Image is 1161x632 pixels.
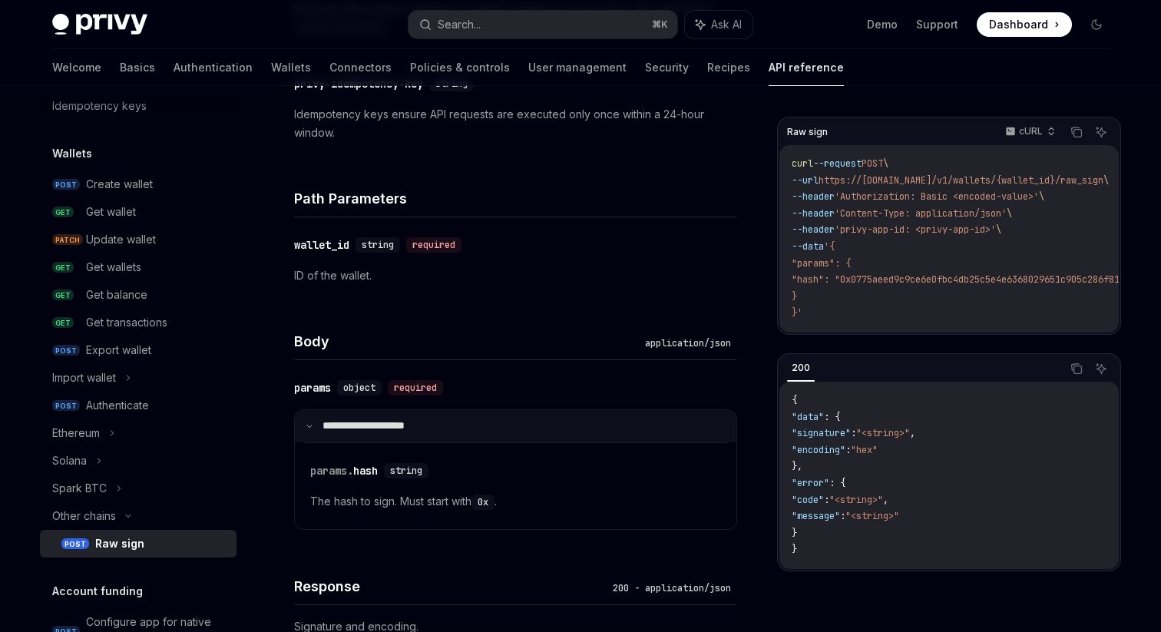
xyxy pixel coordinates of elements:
div: required [406,237,461,253]
div: Authenticate [86,396,149,415]
a: Dashboard [977,12,1072,37]
p: ID of the wallet. [294,266,737,285]
a: POSTRaw sign [40,530,237,558]
div: Get transactions [86,313,167,332]
button: Copy the contents from the code block [1067,359,1087,379]
span: }, [792,460,802,472]
span: Dashboard [989,17,1048,32]
span: , [883,494,888,506]
div: Get wallets [86,258,141,276]
p: cURL [1019,125,1043,137]
a: PATCHUpdate wallet [40,226,237,253]
span: curl [792,157,813,170]
div: Ethereum [52,424,100,442]
span: "code" [792,494,824,506]
a: Welcome [52,49,101,86]
span: POST [52,179,80,190]
span: --header [792,223,835,236]
div: 200 - application/json [607,581,737,596]
span: } [792,527,797,539]
span: : [845,444,851,456]
button: Ask AI [1091,122,1111,142]
span: : { [824,411,840,423]
span: params. [310,464,353,478]
span: --url [792,174,819,187]
h5: Account funding [52,582,143,601]
p: The hash to sign. Must start with . [310,492,721,511]
span: GET [52,207,74,218]
span: ⌘ K [652,18,668,31]
a: POSTExport wallet [40,336,237,364]
a: POSTAuthenticate [40,392,237,419]
span: : [851,427,856,439]
a: Basics [120,49,155,86]
p: Idempotency keys ensure API requests are executed only once within a 24-hour window. [294,105,737,142]
div: Get balance [86,286,147,304]
button: Toggle dark mode [1084,12,1109,37]
div: Import wallet [52,369,116,387]
span: : [824,494,829,506]
span: : { [829,477,845,489]
span: Ask AI [711,17,742,32]
div: required [388,380,443,395]
span: 'Authorization: Basic <encoded-value>' [835,190,1039,203]
span: "<string>" [829,494,883,506]
span: : [840,510,845,522]
a: Connectors [329,49,392,86]
button: Copy the contents from the code block [1067,122,1087,142]
span: string [362,239,394,251]
a: API reference [769,49,844,86]
span: "error" [792,477,829,489]
div: Search... [438,15,481,34]
div: Create wallet [86,175,153,194]
span: "data" [792,411,824,423]
a: GETGet wallets [40,253,237,281]
a: User management [528,49,627,86]
a: Policies & controls [410,49,510,86]
span: "<string>" [856,427,910,439]
span: Raw sign [787,126,828,138]
span: 'privy-app-id: <privy-app-id>' [835,223,996,236]
a: Recipes [707,49,750,86]
h4: Body [294,331,639,352]
a: Security [645,49,689,86]
span: PATCH [52,234,83,246]
span: POST [52,345,80,356]
button: Search...⌘K [408,11,677,38]
span: }' [792,306,802,319]
span: { [792,394,797,406]
div: hash [310,463,378,478]
div: 200 [787,359,815,377]
span: 'Content-Type: application/json' [835,207,1007,220]
span: --header [792,190,835,203]
h4: Response [294,576,607,597]
div: Solana [52,452,87,470]
h5: Wallets [52,144,92,163]
span: \ [1007,207,1012,220]
div: Get wallet [86,203,136,221]
a: GETGet wallet [40,198,237,226]
span: "<string>" [845,510,899,522]
a: Support [916,17,958,32]
div: params [294,380,331,395]
button: Ask AI [685,11,752,38]
a: POSTCreate wallet [40,170,237,198]
div: Other chains [52,507,116,525]
h4: Path Parameters [294,188,737,209]
span: GET [52,262,74,273]
span: 0x [478,496,488,508]
span: "encoding" [792,444,845,456]
span: POST [862,157,883,170]
div: application/json [639,336,737,351]
span: \ [996,223,1001,236]
a: GETGet transactions [40,309,237,336]
img: dark logo [52,14,147,35]
span: string [390,465,422,477]
span: object [343,382,375,394]
span: "params": { [792,257,851,270]
span: \ [1103,174,1109,187]
div: Spark BTC [52,479,107,498]
span: \ [883,157,888,170]
span: "hex" [851,444,878,456]
span: } [792,290,797,303]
